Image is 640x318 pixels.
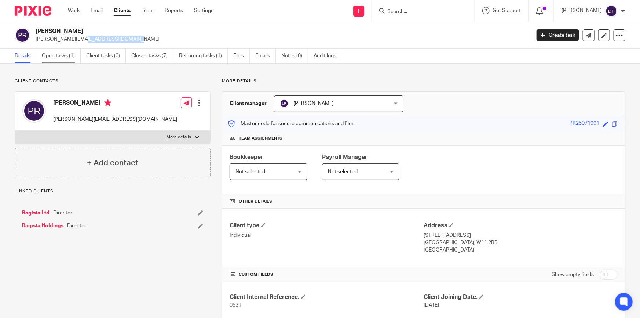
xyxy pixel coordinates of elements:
h4: CUSTOM FIELDS [230,272,424,278]
a: Closed tasks (7) [131,49,173,63]
a: Client tasks (0) [86,49,126,63]
i: Primary [104,99,111,106]
h4: + Add contact [87,157,138,169]
a: Details [15,49,36,63]
span: Other details [239,199,272,205]
a: Reports [165,7,183,14]
a: Recurring tasks (1) [179,49,228,63]
p: Linked clients [15,188,211,194]
p: [GEOGRAPHIC_DATA] [424,246,618,254]
span: Not selected [235,169,265,174]
p: Individual [230,232,424,239]
label: Show empty fields [552,271,594,278]
span: Not selected [328,169,358,174]
p: Client contacts [15,78,211,84]
span: [DATE] [424,303,439,308]
h4: Client type [230,222,424,230]
span: Bookkeeper [230,154,263,160]
h2: [PERSON_NAME] [36,28,428,35]
span: Director [53,209,72,217]
img: svg%3E [606,5,617,17]
a: Bagista Holdings [22,222,63,230]
p: Master code for secure communications and files [228,120,354,127]
p: [PERSON_NAME][EMAIL_ADDRESS][DOMAIN_NAME] [36,36,526,43]
h3: Client manager [230,100,267,107]
a: Settings [194,7,213,14]
img: svg%3E [22,99,46,123]
a: Bagista Ltd [22,209,50,217]
h4: Client Internal Reference: [230,293,424,301]
img: Pixie [15,6,51,16]
a: Email [91,7,103,14]
span: Payroll Manager [322,154,367,160]
h4: Address [424,222,618,230]
a: Notes (0) [281,49,308,63]
input: Search [387,9,453,15]
span: [PERSON_NAME] [293,101,334,106]
img: svg%3E [15,28,30,43]
span: Team assignments [239,135,282,141]
p: More details [167,134,191,140]
a: Team [142,7,154,14]
a: Emails [255,49,276,63]
p: [GEOGRAPHIC_DATA], W11 2BB [424,239,618,246]
a: Work [68,7,80,14]
a: Create task [537,29,579,41]
h4: Client Joining Date: [424,293,618,301]
p: [PERSON_NAME] [562,7,602,14]
a: Audit logs [314,49,342,63]
p: [STREET_ADDRESS] [424,232,618,239]
div: PR25071991 [569,120,599,128]
a: Clients [114,7,131,14]
h4: [PERSON_NAME] [53,99,177,108]
p: More details [222,78,625,84]
a: Files [233,49,250,63]
img: svg%3E [280,99,289,108]
p: [PERSON_NAME][EMAIL_ADDRESS][DOMAIN_NAME] [53,116,177,123]
span: Get Support [493,8,521,13]
span: 0531 [230,303,241,308]
span: Director [67,222,86,230]
a: Open tasks (1) [42,49,81,63]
